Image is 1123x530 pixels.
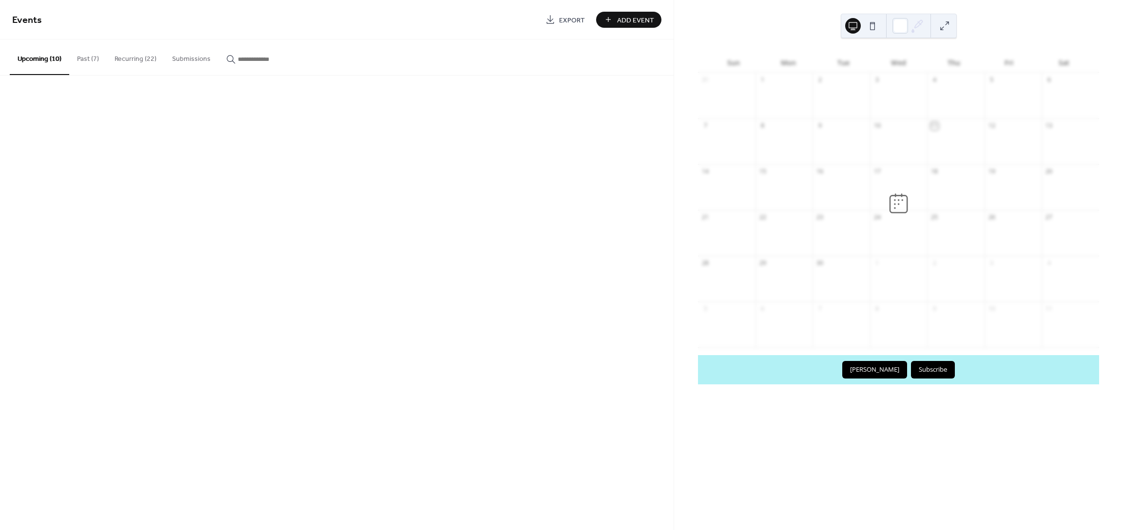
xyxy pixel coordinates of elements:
div: Sat [1036,53,1091,73]
div: 3 [873,76,882,84]
div: 8 [873,305,882,313]
div: 22 [759,213,767,222]
div: 3 [988,259,996,267]
div: 17 [873,168,882,176]
div: 18 [930,168,939,176]
div: Mon [761,53,816,73]
div: 5 [988,76,996,84]
div: 16 [816,168,824,176]
div: 7 [816,305,824,313]
div: 15 [759,168,767,176]
div: 19 [988,168,996,176]
button: Subscribe [911,361,955,379]
div: Thu [926,53,981,73]
button: Submissions [164,39,218,74]
div: 27 [1045,213,1053,222]
div: 23 [816,213,824,222]
button: Recurring (22) [107,39,164,74]
div: 24 [873,213,882,222]
div: 2 [930,259,939,267]
div: 26 [988,213,996,222]
div: 9 [930,305,939,313]
div: 28 [701,259,710,267]
button: Add Event [596,12,661,28]
div: 5 [701,305,710,313]
div: 12 [988,122,996,130]
span: Add Event [617,15,654,25]
div: 10 [988,305,996,313]
div: 1 [873,259,882,267]
div: Fri [981,53,1036,73]
div: 21 [701,213,710,222]
div: 4 [930,76,939,84]
div: 6 [1045,76,1053,84]
div: 31 [701,76,710,84]
button: Upcoming (10) [10,39,69,75]
button: Past (7) [69,39,107,74]
a: Export [538,12,592,28]
div: 6 [759,305,767,313]
button: [PERSON_NAME] [842,361,907,379]
div: 2 [816,76,824,84]
div: 13 [1045,122,1053,130]
div: 14 [701,168,710,176]
div: 8 [759,122,767,130]
div: 1 [759,76,767,84]
div: Wed [871,53,926,73]
div: 11 [930,122,939,130]
div: Tue [816,53,871,73]
span: Events [12,11,42,30]
div: 11 [1045,305,1053,313]
span: Export [559,15,585,25]
div: 4 [1045,259,1053,267]
div: 29 [759,259,767,267]
div: Sun [706,53,761,73]
div: 30 [816,259,824,267]
div: 9 [816,122,824,130]
div: 7 [701,122,710,130]
div: 25 [930,213,939,222]
div: 10 [873,122,882,130]
div: 20 [1045,168,1053,176]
